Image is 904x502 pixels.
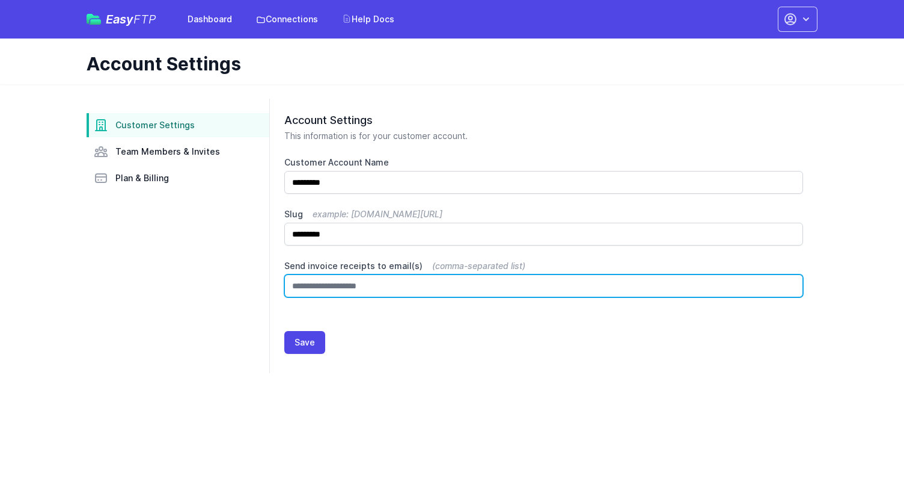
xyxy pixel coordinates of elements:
a: Help Docs [335,8,402,30]
span: Plan & Billing [115,172,169,184]
button: Save [284,331,325,354]
a: Plan & Billing [87,166,269,190]
h1: Account Settings [87,53,808,75]
label: Send invoice receipts to email(s) [284,260,803,272]
span: Customer Settings [115,119,195,131]
iframe: Drift Widget Chat Controller [844,442,890,488]
span: Team Members & Invites [115,146,220,158]
a: Customer Settings [87,113,269,137]
a: Team Members & Invites [87,140,269,164]
span: FTP [133,12,156,26]
p: This information is for your customer account. [284,130,803,142]
label: Customer Account Name [284,156,803,169]
a: Dashboard [180,8,239,30]
label: Slug [284,208,803,220]
span: (comma-separated list) [432,261,525,271]
h2: Account Settings [284,113,803,128]
a: Connections [249,8,325,30]
span: example: [DOMAIN_NAME][URL] [313,209,442,219]
a: EasyFTP [87,13,156,25]
span: Easy [106,13,156,25]
img: easyftp_logo.png [87,14,101,25]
